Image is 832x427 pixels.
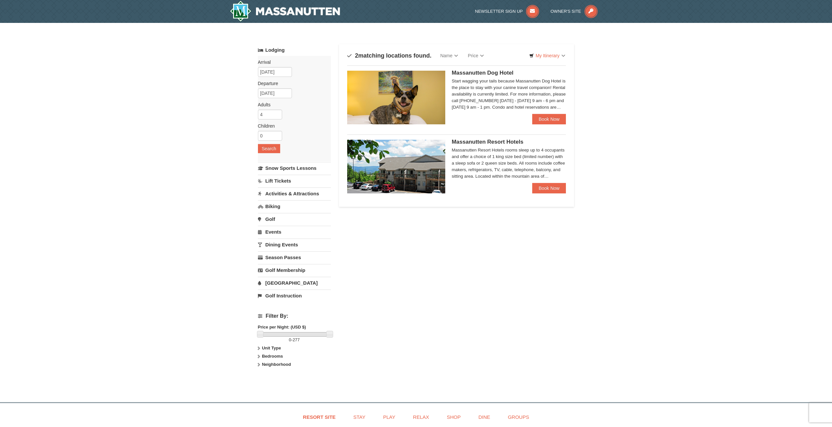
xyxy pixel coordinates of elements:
button: Search [258,144,280,153]
img: Massanutten Resort Logo [230,1,340,22]
span: 2 [355,52,358,59]
span: 0 [289,337,291,342]
a: My Itinerary [525,51,569,61]
a: Price [463,49,489,62]
h4: Filter By: [258,313,331,319]
a: Golf Membership [258,264,331,276]
a: Massanutten Resort [230,1,340,22]
strong: Price per Night: (USD $) [258,325,306,329]
a: Name [435,49,463,62]
a: Book Now [532,114,566,124]
h4: matching locations found. [347,52,432,59]
a: Play [375,410,403,424]
div: Massanutten Resort Hotels rooms sleep up to 4 occupants and offer a choice of 1 king size bed (li... [452,147,566,180]
strong: Unit Type [262,346,281,350]
div: Start wagging your tails because Massanutten Dog Hotel is the place to stay with your canine trav... [452,78,566,111]
a: Groups [500,410,537,424]
a: Dine [470,410,498,424]
a: Relax [405,410,437,424]
a: Snow Sports Lessons [258,162,331,174]
a: [GEOGRAPHIC_DATA] [258,277,331,289]
a: Events [258,226,331,238]
a: Book Now [532,183,566,193]
span: Newsletter Sign Up [475,9,523,14]
a: Season Passes [258,251,331,263]
span: Owner's Site [551,9,581,14]
a: Activities & Attractions [258,187,331,200]
a: Golf Instruction [258,290,331,302]
strong: Bedrooms [262,354,283,359]
label: Adults [258,101,326,108]
span: 277 [293,337,300,342]
a: Newsletter Sign Up [475,9,539,14]
a: Golf [258,213,331,225]
span: Massanutten Dog Hotel [452,70,514,76]
a: Dining Events [258,239,331,251]
a: Lift Tickets [258,175,331,187]
a: Lodging [258,44,331,56]
label: Departure [258,80,326,87]
a: Owner's Site [551,9,598,14]
label: Arrival [258,59,326,65]
a: Biking [258,200,331,212]
label: Children [258,123,326,129]
strong: Neighborhood [262,362,291,367]
img: 19219026-1-e3b4ac8e.jpg [347,140,445,193]
a: Stay [345,410,374,424]
a: Resort Site [295,410,344,424]
span: Massanutten Resort Hotels [452,139,523,145]
a: Shop [439,410,469,424]
label: - [258,337,331,343]
img: 27428181-5-81c892a3.jpg [347,71,445,124]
